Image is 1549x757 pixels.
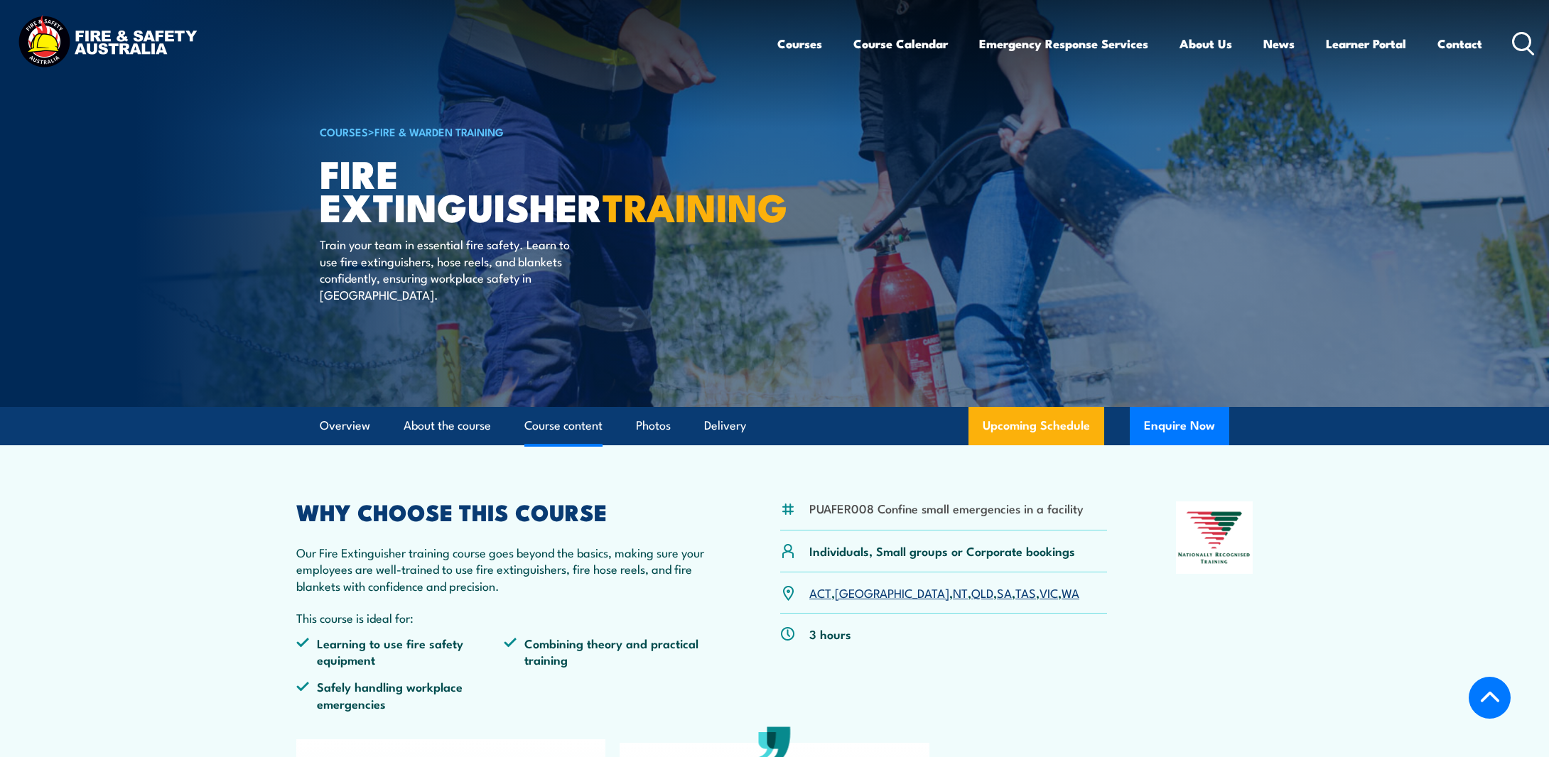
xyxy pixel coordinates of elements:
[1176,501,1253,574] img: Nationally Recognised Training logo.
[971,584,993,601] a: QLD
[809,584,1079,601] p: , , , , , , ,
[777,25,822,62] a: Courses
[296,501,711,521] h2: WHY CHOOSE THIS COURSE
[704,407,746,445] a: Delivery
[636,407,671,445] a: Photos
[809,543,1075,559] p: Individuals, Small groups or Corporate bookings
[320,236,579,303] p: Train your team in essential fire safety. Learn to use fire extinguishers, hose reels, and blanke...
[603,176,787,235] strong: TRAINING
[1015,584,1036,601] a: TAS
[809,626,851,642] p: 3 hours
[320,123,671,140] h6: >
[504,635,711,668] li: Combining theory and practical training
[1180,25,1232,62] a: About Us
[320,156,671,222] h1: Fire Extinguisher
[1040,584,1058,601] a: VIC
[809,584,831,601] a: ACT
[979,25,1148,62] a: Emergency Response Services
[1437,25,1482,62] a: Contact
[1326,25,1406,62] a: Learner Portal
[296,635,504,668] li: Learning to use fire safety equipment
[320,407,370,445] a: Overview
[809,500,1084,516] li: PUAFER008 Confine small emergencies in a facility
[296,678,504,712] li: Safely handling workplace emergencies
[524,407,603,445] a: Course content
[1130,407,1229,445] button: Enquire Now
[320,124,368,139] a: COURSES
[953,584,968,601] a: NT
[1263,25,1295,62] a: News
[835,584,949,601] a: [GEOGRAPHIC_DATA]
[374,124,504,139] a: Fire & Warden Training
[296,544,711,594] p: Our Fire Extinguisher training course goes beyond the basics, making sure your employees are well...
[997,584,1012,601] a: SA
[296,609,711,626] p: This course is ideal for:
[404,407,491,445] a: About the course
[968,407,1104,445] a: Upcoming Schedule
[853,25,948,62] a: Course Calendar
[1062,584,1079,601] a: WA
